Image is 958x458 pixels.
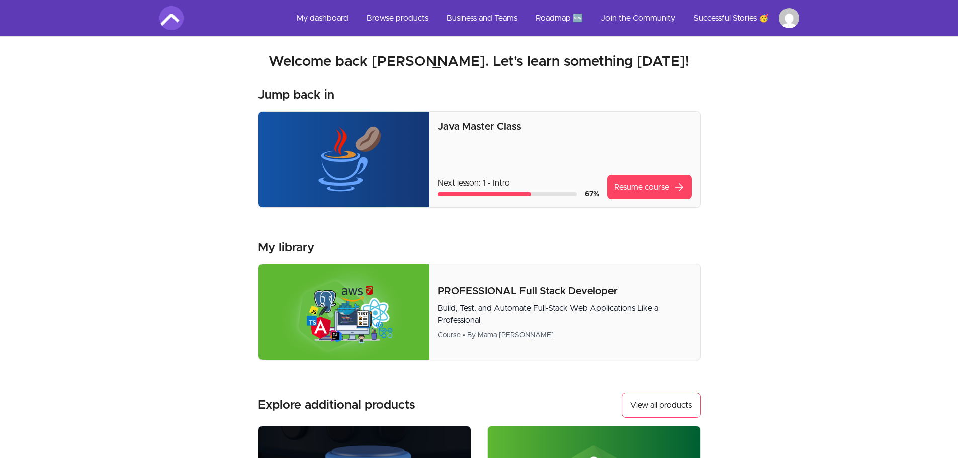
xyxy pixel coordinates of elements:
[685,6,777,30] a: Successful Stories 🥳
[359,6,437,30] a: Browse products
[593,6,683,30] a: Join the Community
[438,120,691,134] p: Java Master Class
[289,6,799,30] nav: Main
[159,6,184,30] img: Amigoscode logo
[258,397,415,413] h3: Explore additional products
[439,6,526,30] a: Business and Teams
[528,6,591,30] a: Roadmap 🆕
[622,393,701,418] button: View all products
[438,330,691,340] div: Course • By Mama [PERSON_NAME]
[585,191,599,198] span: 67 %
[438,302,691,326] p: Build, Test, and Automate Full-Stack Web Applications Like a Professional
[438,192,576,196] div: Course progress
[258,112,430,207] img: Product image for Java Master Class
[779,8,799,28] img: Profile image for Jessie Malinowski
[438,177,599,189] p: Next lesson: 1 - Intro
[258,240,314,256] h3: My library
[673,181,685,193] span: arrow_forward
[438,284,691,298] p: PROFESSIONAL Full Stack Developer
[258,264,701,360] a: Product image for PROFESSIONAL Full Stack DeveloperPROFESSIONAL Full Stack DeveloperBuild, Test, ...
[159,53,799,71] h2: Welcome back [PERSON_NAME]. Let's learn something [DATE]!
[258,264,430,360] img: Product image for PROFESSIONAL Full Stack Developer
[607,175,692,199] a: Resume coursearrow_forward
[289,6,357,30] a: My dashboard
[258,87,334,103] h3: Jump back in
